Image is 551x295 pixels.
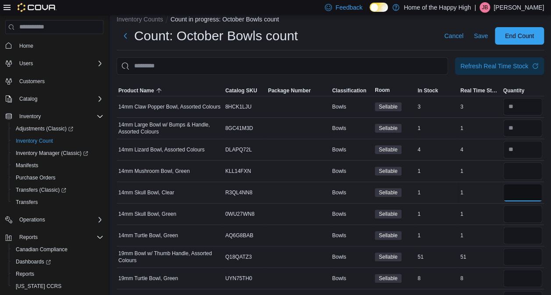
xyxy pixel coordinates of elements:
span: AQ6G8BAB [225,232,253,239]
button: Purchase Orders [9,172,107,184]
div: 1 [459,123,501,133]
button: Home [2,39,107,52]
a: Home [16,41,37,51]
span: Home [16,40,103,51]
span: Classification [332,87,366,94]
span: Sellable [379,167,398,175]
span: Sellable [375,124,402,133]
button: [US_STATE] CCRS [9,280,107,292]
div: 51 [459,252,501,262]
span: Sellable [379,146,398,154]
span: Sellable [375,231,402,240]
span: Inventory Count [12,136,103,146]
div: 1 [459,230,501,241]
button: Save [470,27,491,45]
a: [US_STATE] CCRS [12,281,65,291]
button: Refresh Real Time Stock [455,57,544,75]
span: 14mm Skull Bowl, Green [118,211,176,218]
a: Inventory Manager (Classic) [12,148,92,158]
button: Customers [2,75,107,88]
span: Catalog [16,94,103,104]
span: Reports [16,232,103,242]
button: Operations [16,214,49,225]
span: Inventory [16,111,103,122]
img: Cova [18,3,57,12]
span: Operations [19,216,45,223]
span: Bowls [332,146,346,153]
button: Cancel [441,27,467,45]
button: Reports [9,268,107,280]
button: Catalog [2,93,107,105]
span: Dashboards [12,256,103,267]
span: Home [19,42,33,49]
button: Users [2,57,107,70]
a: Inventory Manager (Classic) [9,147,107,159]
div: 3 [416,102,459,112]
a: Purchase Orders [12,172,59,183]
div: 1 [416,209,459,219]
span: Sellable [379,253,398,261]
nav: An example of EuiBreadcrumbs [117,15,544,25]
span: Bowls [332,168,346,175]
p: | [474,2,476,13]
div: 51 [416,252,459,262]
button: Reports [16,232,41,242]
span: Users [19,60,33,67]
span: Canadian Compliance [16,246,68,253]
button: Canadian Compliance [9,243,107,256]
span: Users [16,58,103,69]
span: Sellable [375,188,402,197]
button: Quantity [501,85,544,96]
span: Transfers (Classic) [12,185,103,195]
span: Customers [16,76,103,87]
span: Package Number [268,87,310,94]
button: Inventory Counts [117,16,163,23]
span: Room [375,87,390,94]
a: Customers [16,76,48,87]
button: In Stock [416,85,459,96]
span: Sellable [375,274,402,283]
span: 0WU27WN8 [225,211,255,218]
span: Sellable [375,167,402,176]
span: Inventory Count [16,137,53,144]
button: Transfers [9,196,107,208]
a: Transfers (Classic) [12,185,70,195]
a: Reports [12,269,38,279]
div: 1 [459,166,501,176]
span: Bowls [332,253,346,260]
span: Inventory Manager (Classic) [16,150,88,157]
span: Bowls [332,189,346,196]
div: 4 [416,144,459,155]
span: Customers [19,78,45,85]
button: Inventory [16,111,44,122]
span: Inventory [19,113,41,120]
button: Product Name [117,85,224,96]
div: 8 [459,273,501,284]
div: 1 [459,209,501,219]
span: 8GC41M3D [225,125,253,132]
div: 1 [416,187,459,198]
span: [US_STATE] CCRS [16,283,61,290]
span: Operations [16,214,103,225]
div: Jeroen Brasz [480,2,490,13]
span: Sellable [379,189,398,197]
button: Count in progress: October Bowls count [171,16,279,23]
a: Dashboards [12,256,54,267]
span: 14mm Turtle Bowl, Green [118,232,178,239]
span: Sellable [379,103,398,111]
button: Package Number [266,85,330,96]
button: Operations [2,214,107,226]
a: Dashboards [9,256,107,268]
span: Real Time Stock [460,87,500,94]
span: Manifests [16,162,38,169]
a: Transfers (Classic) [9,184,107,196]
span: Sellable [379,210,398,218]
span: Bowls [332,275,346,282]
div: 1 [416,166,459,176]
span: Sellable [379,124,398,132]
span: 14mm Claw Popper Bowl, Assorted Colours [118,103,220,110]
div: 8 [416,273,459,284]
a: Manifests [12,160,42,171]
p: [PERSON_NAME] [494,2,544,13]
